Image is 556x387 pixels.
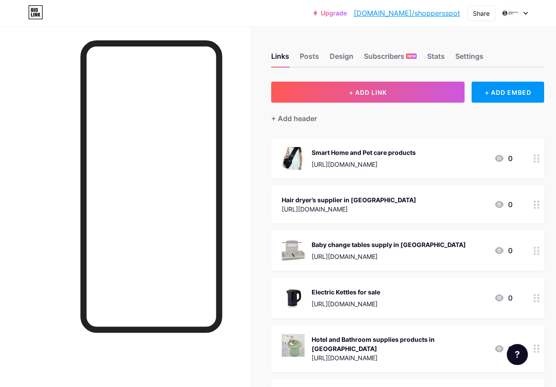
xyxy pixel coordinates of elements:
div: Posts [300,51,319,67]
div: [URL][DOMAIN_NAME] [312,299,380,308]
div: + Add header [271,113,317,124]
img: Smart Home and Pet care products [282,147,305,170]
div: Electric Kettles for sale [312,287,380,297]
div: + ADD EMBED [472,82,544,103]
a: Upgrade [313,10,347,17]
div: Subscribers [364,51,417,67]
div: Links [271,51,289,67]
div: Design [330,51,353,67]
div: Baby change tables supply in [GEOGRAPHIC_DATA] [312,240,466,249]
span: NEW [407,54,416,59]
div: 0 [494,199,512,210]
div: Smart Home and Pet care products [312,148,416,157]
div: [URL][DOMAIN_NAME] [282,204,416,214]
div: 0 [494,344,512,354]
div: [URL][DOMAIN_NAME] [312,252,466,261]
div: Hotel and Bathroom supplies products in [GEOGRAPHIC_DATA] [312,335,487,353]
div: 0 [494,153,512,164]
div: Stats [427,51,445,67]
button: + ADD LINK [271,82,465,103]
img: Baby change tables supply in Australia [282,239,305,262]
img: shoppersspot [502,5,519,21]
img: Hotel and Bathroom supplies products in Australia [282,334,305,357]
div: 0 [494,293,512,303]
div: Settings [455,51,483,67]
div: 0 [494,245,512,256]
div: Share [473,9,490,18]
div: Hair dryer’s supplier in [GEOGRAPHIC_DATA] [282,195,416,204]
img: Electric Kettles for sale [282,287,305,309]
a: [DOMAIN_NAME]/shoppersspot [354,8,460,18]
div: [URL][DOMAIN_NAME] [312,353,487,362]
div: [URL][DOMAIN_NAME] [312,160,416,169]
span: + ADD LINK [349,89,387,96]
